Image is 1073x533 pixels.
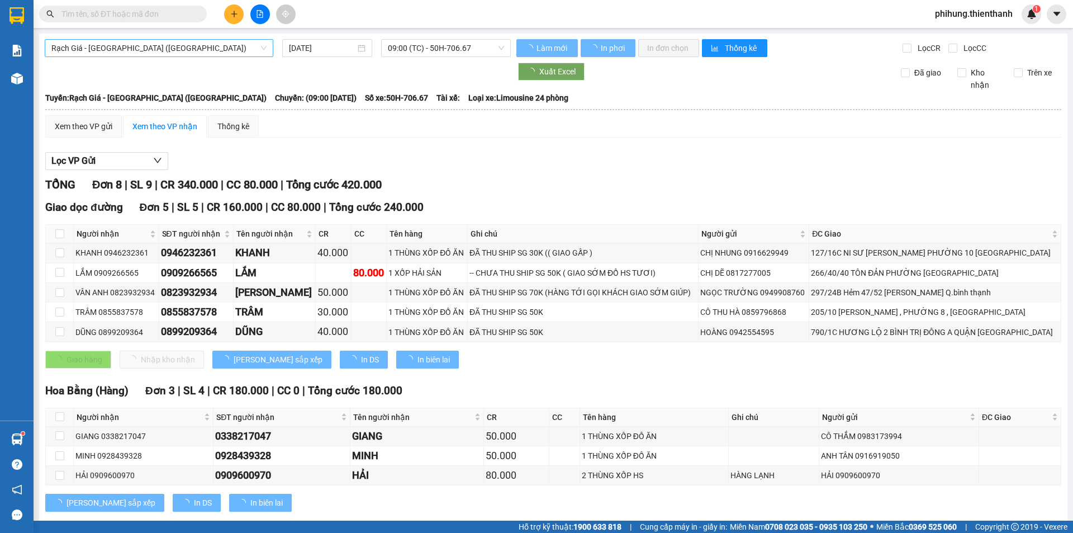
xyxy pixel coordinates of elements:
[469,247,696,259] div: ĐÃ THU SHIP SG 30K (( GIAO GẤP )
[1027,9,1037,19] img: icon-new-feature
[352,448,482,464] div: MINH
[388,286,466,299] div: 1 THÙNG XỐP ĐỒ ĂN
[822,411,967,423] span: Người gửi
[536,42,569,54] span: Làm mới
[75,247,157,259] div: KHANH 0946232361
[765,522,867,531] strong: 0708 023 035 - 0935 103 250
[486,468,547,483] div: 80.000
[702,39,767,57] button: bar-chartThống kê
[45,351,111,369] button: Giao hàng
[516,39,578,57] button: Làm mới
[217,120,249,133] div: Thống kê
[161,285,231,300] div: 0823932934
[155,178,158,191] span: |
[207,201,263,214] span: CR 160.000
[161,245,231,261] div: 0946232361
[469,267,696,279] div: -- CHƯA THU SHIP SG 50K ( GIAO SỚM ĐỒ HS TƯƠI)
[913,42,942,54] span: Lọc CR
[250,497,283,509] span: In biên lai
[159,303,234,322] td: 0855837578
[45,384,129,397] span: Hoa Bằng (Hàng)
[1023,67,1056,79] span: Trên xe
[77,411,202,423] span: Người nhận
[353,411,472,423] span: Tên người nhận
[909,522,957,531] strong: 0369 525 060
[161,304,231,320] div: 0855837578
[162,228,222,240] span: SĐT người nhận
[207,384,210,397] span: |
[159,322,234,342] td: 0899209364
[130,178,152,191] span: SL 9
[61,8,193,20] input: Tìm tên, số ĐT hoặc mã đơn
[316,225,351,243] th: CR
[580,408,729,427] th: Tên hàng
[213,446,350,466] td: 0928439328
[75,450,211,462] div: MINH 0928439328
[525,44,535,52] span: loading
[388,267,466,279] div: 1 XỐP HẢI SẢN
[11,73,23,84] img: warehouse-icon
[388,40,504,56] span: 09:00 (TC) - 50H-706.67
[324,201,326,214] span: |
[160,178,218,191] span: CR 340.000
[51,40,267,56] span: Rạch Giá - Sài Gòn (Hàng Hoá)
[711,44,720,53] span: bar-chart
[125,178,127,191] span: |
[213,384,269,397] span: CR 180.000
[317,324,349,339] div: 40.000
[201,201,204,214] span: |
[417,353,450,366] span: In biên lai
[730,521,867,533] span: Miền Nam
[45,494,164,512] button: [PERSON_NAME] sắp xếp
[161,265,231,281] div: 0909266565
[75,430,211,442] div: GIANG 0338217047
[317,304,349,320] div: 30.000
[145,384,175,397] span: Đơn 3
[212,351,331,369] button: [PERSON_NAME] sắp xếp
[350,427,484,446] td: GIANG
[235,324,314,339] div: DŨNG
[54,499,67,507] span: loading
[271,201,321,214] span: CC 80.000
[365,92,428,104] span: Số xe: 50H-706.67
[215,428,348,444] div: 0338217047
[55,120,112,133] div: Xem theo VP gửi
[12,510,22,520] span: message
[469,286,696,299] div: ĐÃ THU SHIP SG 70K (HÀNG TỚI GỌI KHÁCH GIAO SỚM GIÚP)
[234,322,316,342] td: DŨNG
[1033,5,1041,13] sup: 1
[812,228,1050,240] span: ĐC Giao
[518,63,585,81] button: Xuất Excel
[350,446,484,466] td: MINH
[277,384,300,397] span: CC 0
[926,7,1022,21] span: phihung.thienthanh
[159,263,234,283] td: 0909266565
[132,120,197,133] div: Xem theo VP nhận
[235,285,314,300] div: [PERSON_NAME]
[700,267,808,279] div: CHỊ DẼ 0817277005
[226,178,278,191] span: CC 80.000
[581,39,635,57] button: In phơi
[352,428,482,444] div: GIANG
[265,201,268,214] span: |
[640,521,727,533] span: Cung cấp máy in - giấy in:
[234,353,322,366] span: [PERSON_NAME] sắp xếp
[45,178,75,191] span: TỔNG
[469,326,696,338] div: ĐÃ THU SHIP SG 50K
[75,286,157,299] div: VÂN ANH 0823932934
[21,432,25,435] sup: 1
[701,228,798,240] span: Người gửi
[308,384,402,397] span: Tổng cước 180.000
[396,351,459,369] button: In biên lai
[10,7,24,24] img: logo-vxr
[436,92,460,104] span: Tài xế:
[388,306,466,318] div: 1 THÙNG XỐP ĐỒ ĂN
[876,521,957,533] span: Miền Bắc
[177,201,198,214] span: SL 5
[1011,523,1019,531] span: copyright
[811,306,1059,318] div: 205/10 [PERSON_NAME] , PHƯỜNG 8 , [GEOGRAPHIC_DATA]
[224,4,244,24] button: plus
[178,384,181,397] span: |
[234,283,316,303] td: VÂN ANH
[730,469,817,482] div: HÀNG LẠNH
